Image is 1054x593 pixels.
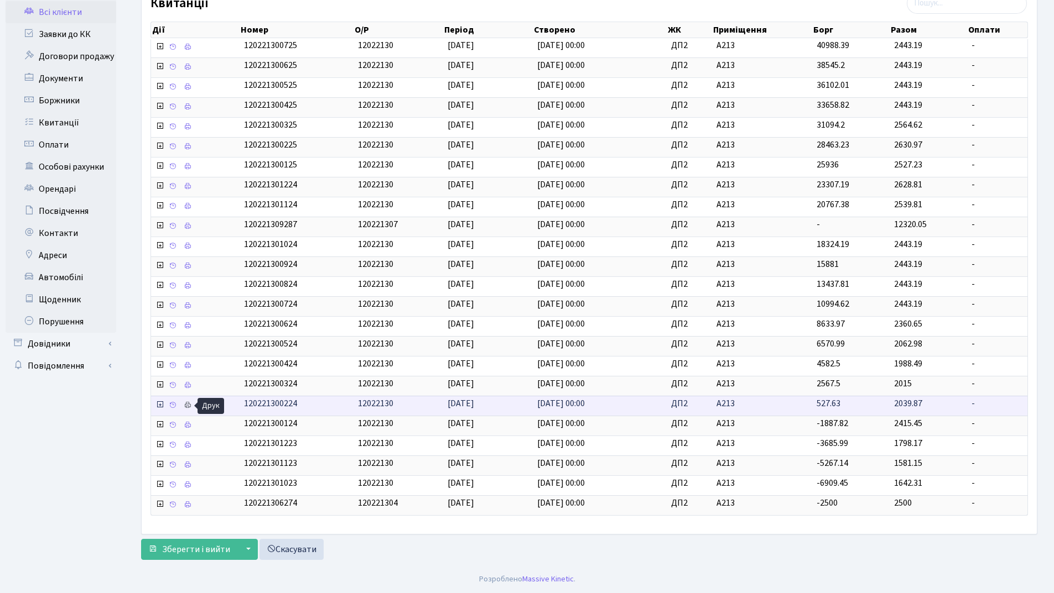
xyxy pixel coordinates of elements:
span: -2500 [817,497,838,509]
span: 527.63 [817,397,840,410]
span: 2630.97 [894,139,922,151]
div: Друк [198,398,224,414]
span: 12022130 [358,119,393,131]
span: 1581.15 [894,457,922,469]
span: А213 [716,258,807,271]
button: Зберегти і вийти [141,539,237,560]
span: А213 [716,79,807,92]
span: А213 [716,39,807,52]
span: 120221300625 [244,59,297,71]
span: 120221300125 [244,159,297,171]
span: - [972,119,1023,132]
span: Зберегти і вийти [162,543,230,555]
span: ДП2 [671,338,708,350]
span: А213 [716,437,807,450]
span: [DATE] 00:00 [537,417,585,429]
span: 120221300824 [244,278,297,290]
th: Разом [890,22,967,38]
span: 2443.19 [894,238,922,250]
span: [DATE] [448,198,474,211]
span: [DATE] 00:00 [537,79,585,91]
span: - [972,358,1023,370]
span: 12022130 [358,258,393,270]
span: 12022130 [358,437,393,449]
span: ДП2 [671,238,708,251]
span: 1988.49 [894,358,922,370]
span: [DATE] [448,119,474,131]
span: 120221301123 [244,457,297,469]
span: 25936 [817,159,839,171]
span: [DATE] [448,139,474,151]
a: Оплати [6,134,116,156]
span: 120221300224 [244,397,297,410]
span: [DATE] [448,238,474,250]
span: [DATE] 00:00 [537,338,585,350]
span: 2567.5 [817,377,840,390]
span: [DATE] [448,99,474,111]
span: А213 [716,358,807,370]
span: 10994.62 [817,298,849,310]
span: 120221300225 [244,139,297,151]
span: [DATE] 00:00 [537,198,585,211]
span: 120221300724 [244,298,297,310]
span: 12022130 [358,238,393,250]
span: 12320.05 [894,218,927,230]
span: А213 [716,238,807,251]
span: А213 [716,179,807,191]
span: - [972,477,1023,490]
span: - [972,139,1023,151]
span: - [972,298,1023,311]
span: [DATE] [448,218,474,230]
span: [DATE] 00:00 [537,218,585,230]
span: А213 [716,397,807,410]
span: ДП2 [671,457,708,470]
span: - [972,417,1023,430]
span: [DATE] [448,358,474,370]
span: ДП2 [671,59,708,72]
span: 12022130 [358,59,393,71]
span: 2628.81 [894,179,922,191]
span: 28463.23 [817,139,849,151]
a: Порушення [6,311,116,333]
span: [DATE] 00:00 [537,358,585,370]
span: - [972,39,1023,52]
span: 12022130 [358,397,393,410]
span: ДП2 [671,377,708,390]
span: 120221300924 [244,258,297,270]
span: 2360.65 [894,318,922,330]
span: [DATE] 00:00 [537,39,585,51]
span: 20767.38 [817,198,849,211]
span: 33658.82 [817,99,849,111]
span: А213 [716,417,807,430]
span: - [972,437,1023,450]
span: 2527.23 [894,159,922,171]
span: ДП2 [671,477,708,490]
span: 120221300524 [244,338,297,350]
span: 2539.81 [894,198,922,211]
span: [DATE] [448,497,474,509]
span: [DATE] 00:00 [537,99,585,111]
a: Massive Kinetic [522,573,574,585]
span: [DATE] [448,477,474,489]
span: ДП2 [671,159,708,171]
a: Щоденник [6,288,116,311]
a: Скасувати [259,539,324,560]
span: 120221307 [358,218,398,230]
span: [DATE] [448,457,474,469]
span: 12022130 [358,278,393,290]
span: 23307.19 [817,179,849,191]
span: 120221301124 [244,198,297,211]
span: А213 [716,218,807,231]
span: -3685.99 [817,437,848,449]
span: 12022130 [358,358,393,370]
span: ДП2 [671,139,708,151]
span: [DATE] 00:00 [537,119,585,131]
span: - [972,179,1023,191]
span: [DATE] [448,397,474,410]
span: ДП2 [671,198,708,211]
span: [DATE] [448,39,474,51]
span: 2500 [894,497,912,509]
span: [DATE] 00:00 [537,318,585,330]
span: - [972,338,1023,350]
th: Приміщення [712,22,812,38]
